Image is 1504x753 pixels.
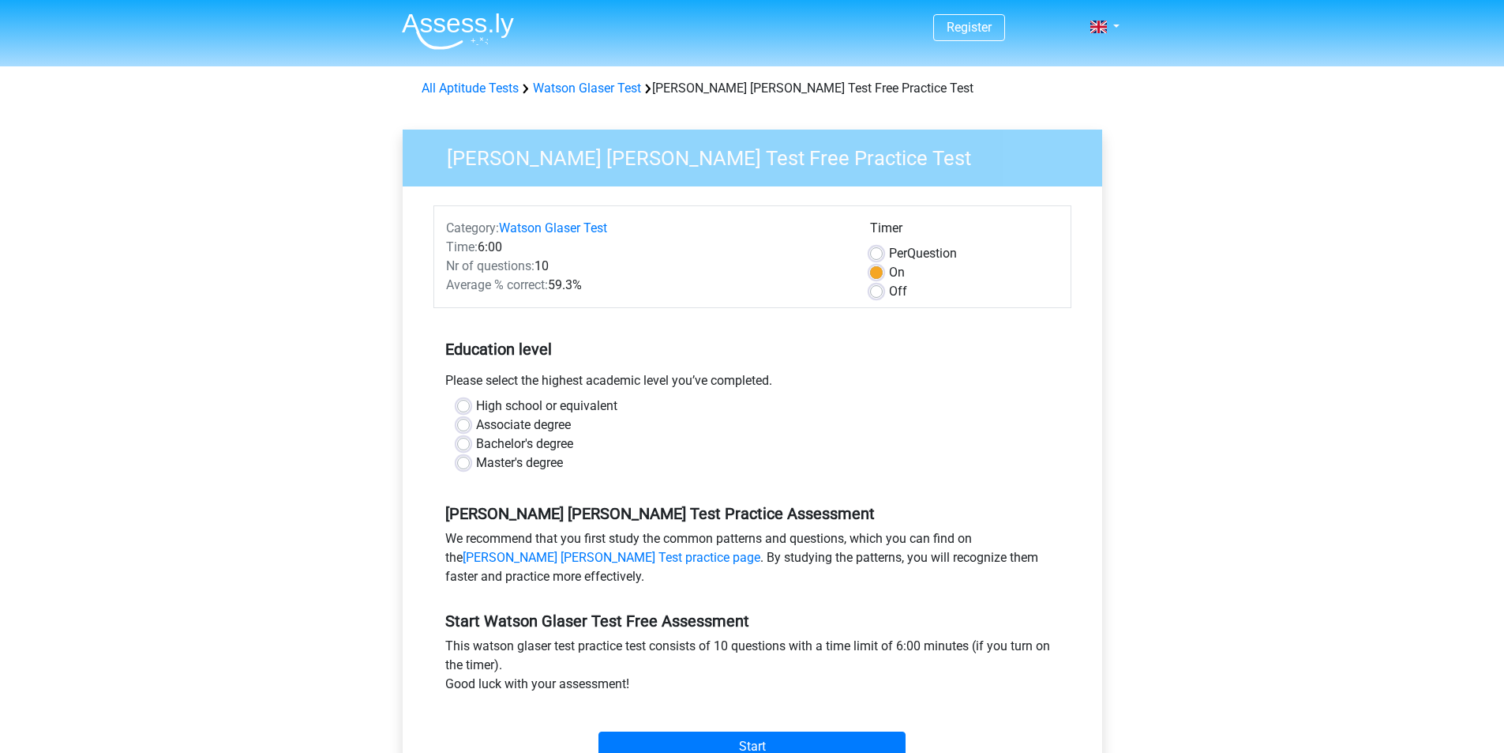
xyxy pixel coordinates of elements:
span: Category: [446,220,499,235]
a: All Aptitude Tests [422,81,519,96]
h5: [PERSON_NAME] [PERSON_NAME] Test Practice Assessment [445,504,1060,523]
span: Nr of questions: [446,258,534,273]
div: 10 [434,257,858,276]
div: We recommend that you first study the common patterns and questions, which you can find on the . ... [433,529,1071,593]
div: Timer [870,219,1059,244]
div: 6:00 [434,238,858,257]
div: Please select the highest academic level you’ve completed. [433,371,1071,397]
label: Question [889,244,957,263]
a: [PERSON_NAME] [PERSON_NAME] Test practice page [463,550,760,565]
img: Assessly [402,13,514,50]
label: High school or equivalent [476,397,617,416]
h5: Education level [445,333,1060,365]
div: This watson glaser test practice test consists of 10 questions with a time limit of 6:00 minutes ... [433,637,1071,700]
div: [PERSON_NAME] [PERSON_NAME] Test Free Practice Test [415,79,1090,98]
h5: Start Watson Glaser Test Free Assessment [445,612,1060,631]
a: Register [947,20,992,35]
span: Time: [446,239,478,254]
h3: [PERSON_NAME] [PERSON_NAME] Test Free Practice Test [428,140,1090,171]
label: Associate degree [476,416,571,435]
label: Bachelor's degree [476,435,573,454]
a: Watson Glaser Test [499,220,607,235]
a: Watson Glaser Test [533,81,641,96]
label: On [889,263,905,282]
span: Average % correct: [446,277,548,292]
span: Per [889,246,907,261]
div: 59.3% [434,276,858,295]
label: Off [889,282,907,301]
label: Master's degree [476,454,563,473]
